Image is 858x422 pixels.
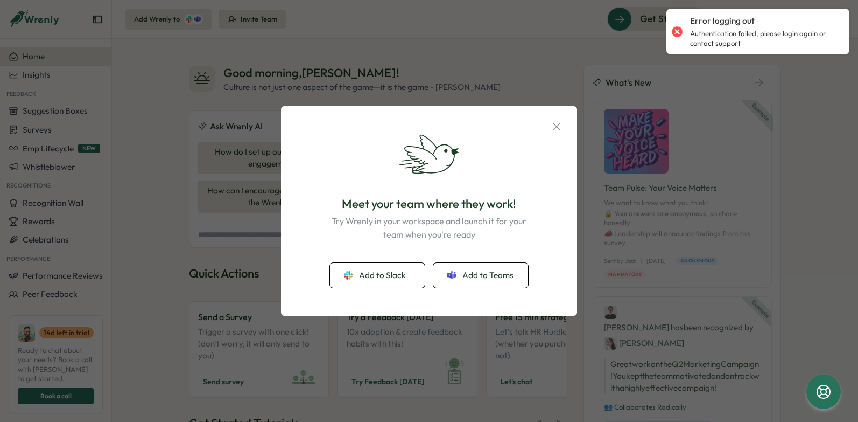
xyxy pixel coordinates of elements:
[690,15,755,27] p: Error logging out
[326,215,532,241] p: Try Wrenly in your workspace and launch it for your team when you're ready
[690,29,839,48] p: Authentication failed, please login again or contact support
[342,196,516,212] p: Meet your team where they work!
[359,269,406,281] span: Add to Slack
[330,263,425,288] button: Add to Slack
[433,263,528,288] button: Add to Teams
[462,269,514,281] span: Add to Teams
